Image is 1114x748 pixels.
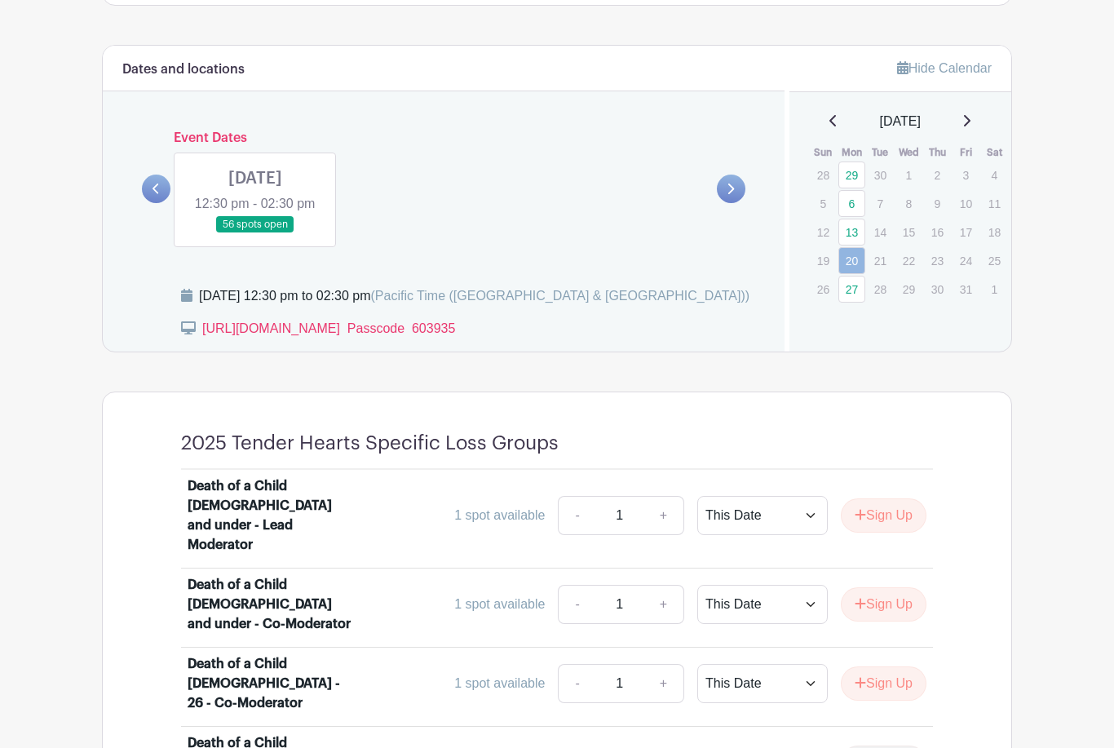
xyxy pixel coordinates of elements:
th: Mon [838,144,866,161]
div: [DATE] 12:30 pm to 02:30 pm [199,286,749,306]
p: 9 [924,191,951,216]
p: 21 [867,248,894,273]
p: 28 [810,162,837,188]
th: Fri [952,144,980,161]
p: 1 [981,277,1008,302]
a: 6 [838,190,865,217]
p: 15 [895,219,922,245]
p: 17 [953,219,979,245]
p: 10 [953,191,979,216]
div: Death of a Child [DEMOGRAPHIC_DATA] and under - Lead Moderator [188,476,353,555]
h4: 2025 Tender Hearts Specific Loss Groups [181,432,559,455]
a: 27 [838,276,865,303]
p: 23 [924,248,951,273]
a: 20 [838,247,865,274]
p: 24 [953,248,979,273]
div: 1 spot available [454,595,545,614]
p: 28 [867,277,894,302]
button: Sign Up [841,587,926,622]
span: [DATE] [880,112,921,131]
th: Tue [866,144,895,161]
p: 19 [810,248,837,273]
a: + [643,585,684,624]
p: 22 [895,248,922,273]
button: Sign Up [841,666,926,701]
th: Sat [980,144,1009,161]
th: Thu [923,144,952,161]
p: 26 [810,277,837,302]
p: 29 [895,277,922,302]
div: 1 spot available [454,674,545,693]
a: [URL][DOMAIN_NAME] Passcode 603935 [202,321,455,335]
div: 1 spot available [454,506,545,525]
button: Sign Up [841,498,926,533]
a: 13 [838,219,865,246]
a: - [558,664,595,703]
th: Wed [895,144,923,161]
p: 25 [981,248,1008,273]
h6: Dates and locations [122,62,245,77]
a: 29 [838,162,865,188]
p: 30 [924,277,951,302]
h6: Event Dates [170,131,717,146]
p: 4 [981,162,1008,188]
p: 5 [810,191,837,216]
p: 30 [867,162,894,188]
p: 7 [867,191,894,216]
span: (Pacific Time ([GEOGRAPHIC_DATA] & [GEOGRAPHIC_DATA])) [370,289,749,303]
a: + [643,496,684,535]
p: 16 [924,219,951,245]
a: + [643,664,684,703]
p: 14 [867,219,894,245]
p: 11 [981,191,1008,216]
div: Death of a Child [DEMOGRAPHIC_DATA] and under - Co-Moderator [188,575,353,634]
p: 12 [810,219,837,245]
a: Hide Calendar [897,61,992,75]
p: 31 [953,277,979,302]
a: - [558,496,595,535]
a: - [558,585,595,624]
p: 2 [924,162,951,188]
div: Death of a Child [DEMOGRAPHIC_DATA] - 26 - Co-Moderator [188,654,353,713]
p: 3 [953,162,979,188]
p: 1 [895,162,922,188]
p: 8 [895,191,922,216]
p: 18 [981,219,1008,245]
th: Sun [809,144,838,161]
